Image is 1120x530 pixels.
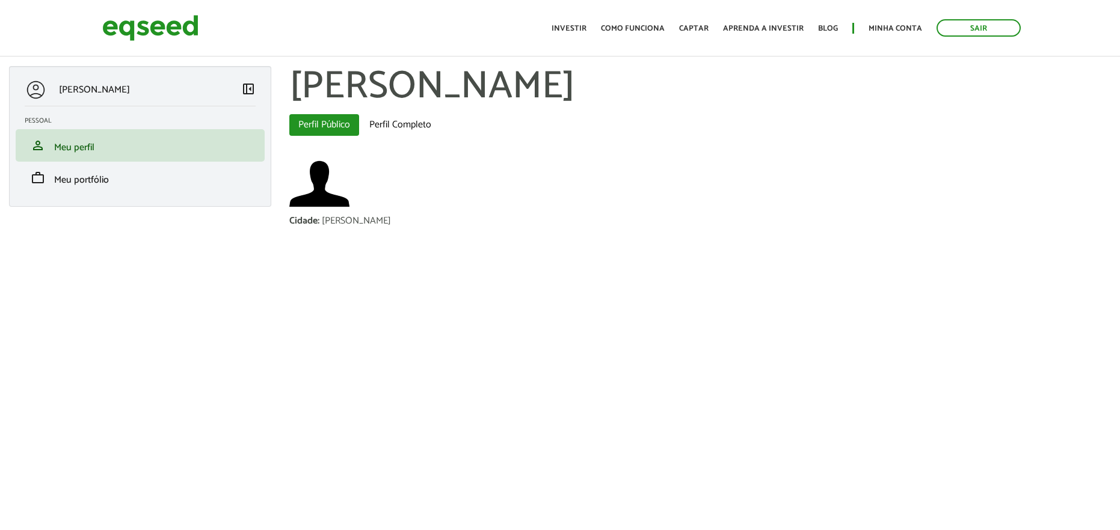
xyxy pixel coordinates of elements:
[59,84,130,96] p: [PERSON_NAME]
[679,25,709,32] a: Captar
[552,25,586,32] a: Investir
[360,114,440,136] a: Perfil Completo
[54,172,109,188] span: Meu portfólio
[322,216,391,226] div: [PERSON_NAME]
[241,82,256,96] span: left_panel_close
[25,171,256,185] a: workMeu portfólio
[102,12,198,44] img: EqSeed
[289,154,349,214] img: Foto de Lucas Nodari
[289,154,349,214] a: Ver perfil do usuário.
[601,25,665,32] a: Como funciona
[25,138,256,153] a: personMeu perfil
[318,213,319,229] span: :
[31,138,45,153] span: person
[16,129,265,162] li: Meu perfil
[289,216,322,226] div: Cidade
[241,82,256,99] a: Colapsar menu
[289,114,359,136] a: Perfil Público
[869,25,922,32] a: Minha conta
[289,66,1112,108] h1: [PERSON_NAME]
[54,139,94,156] span: Meu perfil
[31,171,45,185] span: work
[818,25,838,32] a: Blog
[723,25,804,32] a: Aprenda a investir
[16,162,265,194] li: Meu portfólio
[25,117,265,124] h2: Pessoal
[937,19,1021,37] a: Sair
